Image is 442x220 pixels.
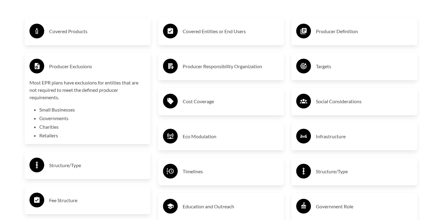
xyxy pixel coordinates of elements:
h3: Structure/Type [316,167,413,176]
li: Charities [39,123,146,131]
h3: Cost Coverage [183,96,279,106]
p: Most EPR plans have exclusions for entities that are not required to meet the defined producer re... [29,79,146,101]
h3: Eco Modulation [183,132,279,141]
h3: Covered Entities or End Users [183,26,279,36]
h3: Producer Responsibility Organization [183,61,279,71]
h3: Producer Exclusions [49,61,146,71]
h3: Infrastructure [316,132,413,141]
h3: Fee Structure [49,195,146,205]
h3: Covered Products [49,26,146,36]
h3: Structure/Type [49,160,146,170]
li: Small Businesses [39,106,146,113]
li: Retailers [39,132,146,139]
h3: Social Considerations [316,96,413,106]
h3: Education and Outreach [183,202,279,211]
li: Governments [39,115,146,122]
h3: Timelines [183,167,279,176]
h3: Producer Definition [316,26,413,36]
h3: Government Role [316,202,413,211]
h3: Targets [316,61,413,71]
